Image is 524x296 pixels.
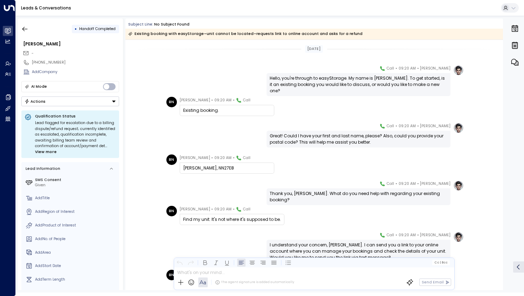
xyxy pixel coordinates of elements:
[21,5,71,11] a: Leads & Conversations
[180,206,210,213] span: [PERSON_NAME]
[417,232,419,239] span: •
[432,260,450,265] button: Cc|Bcc
[233,154,235,161] span: •
[35,236,117,242] div: AddNo. of People
[211,97,213,104] span: •
[417,65,419,72] span: •
[417,123,419,130] span: •
[35,114,116,119] p: Qualification Status
[420,180,450,187] span: [PERSON_NAME]
[25,99,46,104] div: Actions
[243,206,250,213] span: Call
[214,154,232,161] span: 09:20 AM
[23,41,119,47] div: [PERSON_NAME]
[233,97,235,104] span: •
[35,177,117,183] label: SMS Consent
[243,154,250,161] span: Call
[453,65,464,75] img: profile-logo.png
[166,97,177,107] div: BN
[395,180,397,187] span: •
[24,166,60,172] div: Lead Information
[214,206,232,213] span: 09:20 AM
[211,206,213,213] span: •
[399,123,416,130] span: 09:20 AM
[186,258,195,267] button: Redo
[35,195,117,201] div: AddTitle
[243,97,250,104] span: Call
[211,154,213,161] span: •
[420,232,450,239] span: [PERSON_NAME]
[417,180,419,187] span: •
[128,22,153,27] span: Subject Line:
[233,206,235,213] span: •
[35,120,116,155] div: Lead flagged for escalation due to a billing dispute/refund request; currently identified as esca...
[166,154,177,165] div: BN
[453,123,464,133] img: profile-logo.png
[214,97,232,104] span: 09:20 AM
[305,45,323,53] div: [DATE]
[270,242,447,261] div: I understand your concern, [PERSON_NAME]. I can send you a link to your online account where you ...
[180,97,210,104] span: [PERSON_NAME]
[35,263,117,269] div: AddStart Date
[399,232,416,239] span: 09:20 AM
[399,180,416,187] span: 09:20 AM
[175,258,184,267] button: Undo
[420,123,450,130] span: [PERSON_NAME]
[183,216,281,223] div: Find my unit. It's not where it's supposed to be.
[440,261,441,264] span: |
[31,83,47,90] div: AI Mode
[395,123,397,130] span: •
[35,250,117,255] div: AddArea
[387,232,394,239] span: Call
[35,149,57,155] span: View more
[35,223,117,228] div: AddProduct of Interest
[215,280,294,285] div: The agent signature is added automatically
[387,65,394,72] span: Call
[420,65,450,72] span: [PERSON_NAME]
[166,206,177,216] div: BN
[270,133,447,145] div: Great! Could I have your first and last name, please? Also, could you provide your postal code? T...
[395,232,397,239] span: •
[35,182,117,188] div: Given
[32,51,34,56] span: -
[434,261,448,264] span: Cc Bcc
[453,232,464,242] img: profile-logo.png
[270,75,447,94] div: Hello, you're through to easyStorage. My name is [PERSON_NAME]. To get started, is it an existing...
[35,209,117,215] div: AddRegion of Interest
[21,96,119,106] button: Actions
[79,26,116,31] span: Handoff Completed
[32,69,119,75] div: AddCompany
[395,65,397,72] span: •
[387,180,394,187] span: Call
[21,96,119,106] div: Button group with a nested menu
[35,277,117,282] div: AddTerm Length
[183,107,271,114] div: Existing booking.
[75,24,77,34] div: •
[387,123,394,130] span: Call
[453,180,464,191] img: profile-logo.png
[128,30,363,37] div: Existing booking with easyStorage–unit cannot be located–requests link to online account and asks...
[166,270,177,280] div: BN
[270,190,447,203] div: Thank you, [PERSON_NAME]. What do you need help with regarding your existing booking?
[154,22,189,27] div: No subject found
[399,65,416,72] span: 09:20 AM
[183,165,271,171] div: [PERSON_NAME], NN27E8
[32,60,119,65] div: [PHONE_NUMBER]
[180,154,210,161] span: [PERSON_NAME]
